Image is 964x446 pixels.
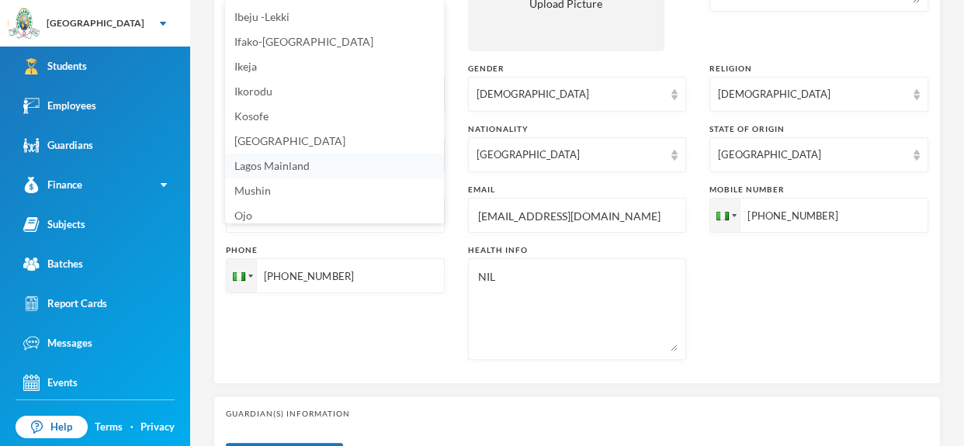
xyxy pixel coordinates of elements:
div: Guardian(s) Information [226,408,928,420]
div: Email [468,184,687,195]
span: Ifako-[GEOGRAPHIC_DATA] [234,35,373,48]
div: Report Cards [23,296,107,312]
div: Finance [23,177,82,193]
div: Events [23,375,78,391]
div: [GEOGRAPHIC_DATA] [477,147,664,163]
span: Mushin [234,184,271,197]
div: Messages [23,335,92,351]
div: Students [23,58,87,74]
div: Mobile Number [709,184,928,195]
div: State of Origin [709,123,928,135]
div: Employees [23,98,96,114]
a: Privacy [140,420,175,435]
span: Ikorodu [234,85,272,98]
span: Kosofe [234,109,269,123]
div: [DEMOGRAPHIC_DATA] [477,87,664,102]
div: Nationality [468,123,687,135]
div: Nigeria: + 234 [710,199,740,232]
a: Terms [95,420,123,435]
img: logo [9,9,40,40]
div: [DEMOGRAPHIC_DATA] [718,87,906,102]
a: Help [16,416,88,439]
span: Ojo [234,209,252,222]
div: Nigeria: + 234 [227,259,256,292]
div: Health Info [468,244,687,256]
div: Gender [468,63,687,74]
span: Lagos Mainland [234,159,310,172]
div: Religion [709,63,928,74]
span: [GEOGRAPHIC_DATA] [234,134,345,147]
div: [GEOGRAPHIC_DATA] [47,16,144,30]
textarea: NIL [477,267,678,351]
div: Batches [23,256,83,272]
div: Phone [226,244,445,256]
div: [GEOGRAPHIC_DATA] [718,147,906,163]
span: Ibeju -Lekki [234,10,290,23]
div: Guardians [23,137,93,154]
div: Subjects [23,216,85,233]
div: · [130,420,134,435]
span: Ikeja [234,60,257,73]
